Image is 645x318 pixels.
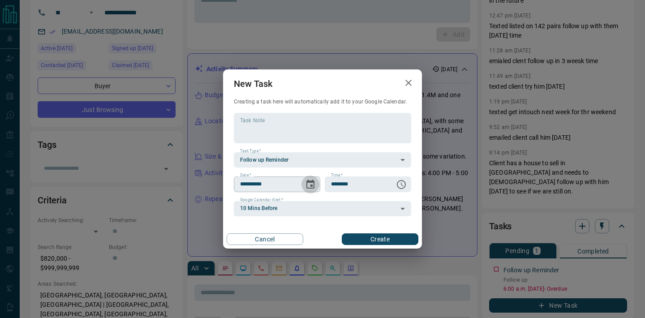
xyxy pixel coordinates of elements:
[223,69,283,98] h2: New Task
[331,172,343,178] label: Time
[240,172,251,178] label: Date
[234,152,411,168] div: Follow up Reminder
[240,148,261,154] label: Task Type
[234,201,411,216] div: 10 Mins Before
[234,98,411,106] p: Creating a task here will automatically add it to your Google Calendar.
[342,233,418,245] button: Create
[301,176,319,193] button: Choose date, selected date is Sep 16, 2025
[227,233,303,245] button: Cancel
[392,176,410,193] button: Choose time, selected time is 6:00 AM
[240,197,283,203] label: Google Calendar Alert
